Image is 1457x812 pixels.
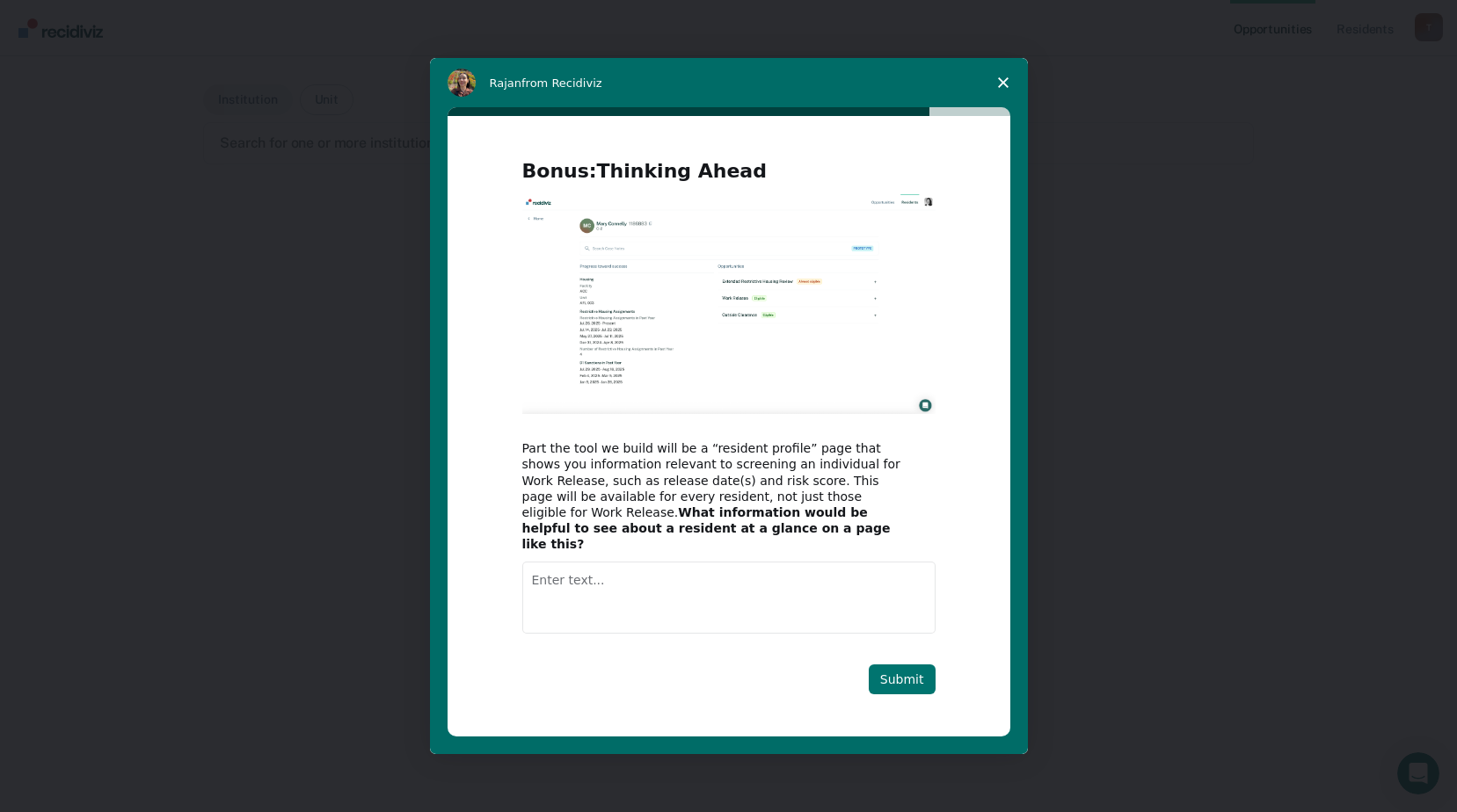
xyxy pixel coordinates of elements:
[522,158,936,194] h2: Bonus:
[979,58,1028,107] span: Close survey
[490,76,522,90] span: Rajan
[597,160,767,182] b: Thinking Ahead
[521,76,602,90] span: from Recidiviz
[869,664,936,694] button: Submit
[522,562,936,634] textarea: Enter text...
[522,440,909,552] div: Part the tool we build will be a “resident profile” page that shows you information relevant to s...
[522,505,891,551] b: What information would be helpful to see about a resident at a glance on a page like this?
[448,69,476,97] img: Profile image for Rajan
